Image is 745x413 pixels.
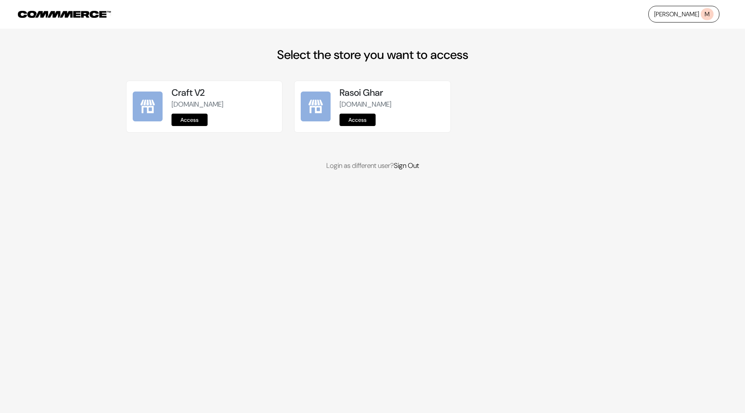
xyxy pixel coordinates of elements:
[701,8,714,20] span: M
[648,6,719,22] a: [PERSON_NAME]M
[301,92,331,121] img: Rasoi Ghar
[172,99,276,110] p: [DOMAIN_NAME]
[126,47,619,62] h2: Select the store you want to access
[172,114,208,126] a: Access
[340,114,376,126] a: Access
[126,161,619,171] p: Login as different user?
[172,87,276,98] h5: Craft V2
[394,161,419,170] a: Sign Out
[340,87,444,98] h5: Rasoi Ghar
[133,92,163,121] img: Craft V2
[340,99,444,110] p: [DOMAIN_NAME]
[18,11,111,18] img: COMMMERCE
